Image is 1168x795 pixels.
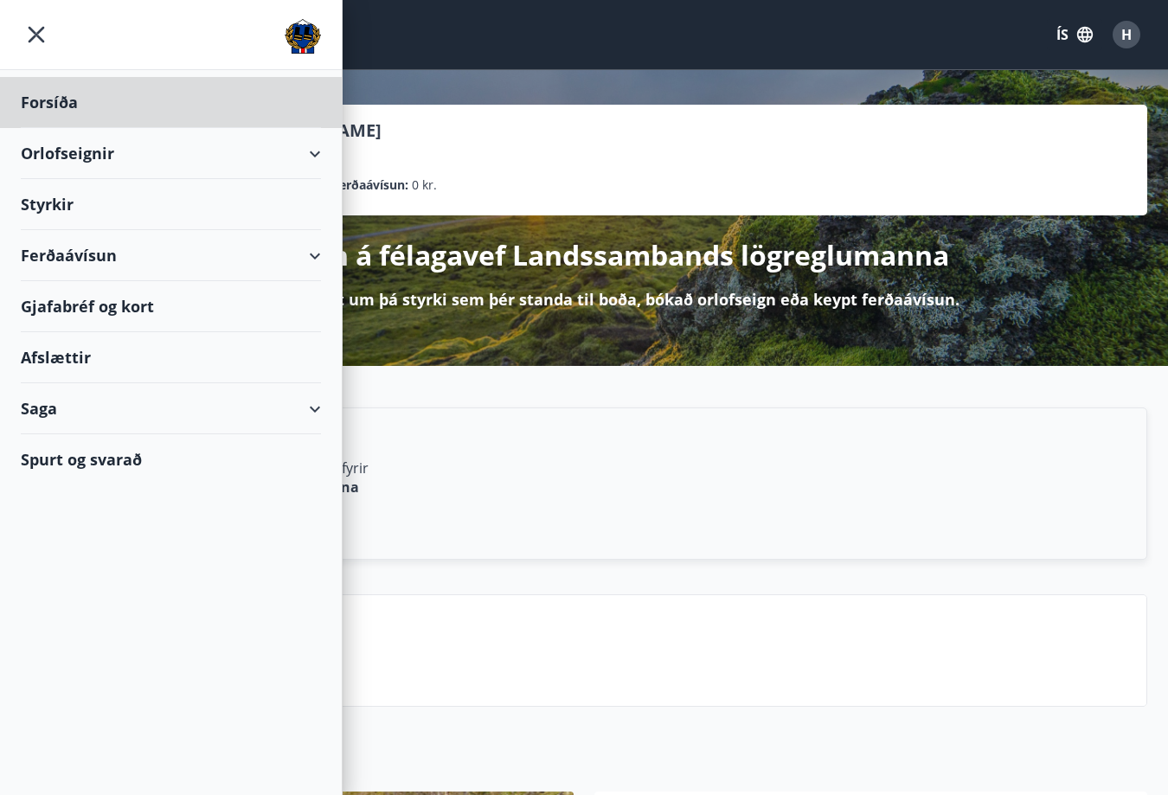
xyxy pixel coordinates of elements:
div: Ferðaávísun [21,230,321,281]
p: Hér getur þú sótt um þá styrki sem þér standa til boða, bókað orlofseign eða keypt ferðaávísun. [209,288,959,311]
p: Ferðaávísun : [332,176,408,195]
span: H [1121,25,1132,44]
p: Velkomin á félagavef Landssambands lögreglumanna [219,236,949,274]
div: Spurt og svarað [21,434,321,484]
div: Orlofseignir [21,128,321,179]
div: Gjafabréf og kort [21,281,321,332]
button: ÍS [1047,19,1102,50]
div: Forsíða [21,77,321,128]
div: Saga [21,383,321,434]
button: menu [21,19,52,50]
span: 0 kr. [412,176,437,195]
div: Styrkir [21,179,321,230]
p: Spurt og svarað [148,638,1133,668]
img: union_logo [285,19,321,54]
button: H [1106,14,1147,55]
div: Afslættir [21,332,321,383]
